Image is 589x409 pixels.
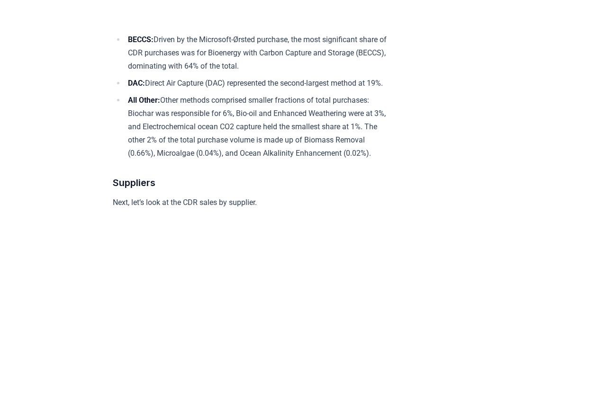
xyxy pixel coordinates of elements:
h3: Suppliers [113,175,390,190]
li: Direct Air Capture (DAC) represented the second-largest method at 19%. [125,77,390,90]
strong: DAC: [128,79,145,88]
strong: All Other: [128,96,160,105]
strong: BECCS: [128,35,154,44]
li: Other methods comprised smaller fractions of total purchases: Biochar was responsible for 6%, Bio... [125,94,390,160]
li: Driven by the Microsoft-Ørsted purchase, the most significant share of CDR purchases was for Bioe... [125,33,390,73]
p: Next, let’s look at the CDR sales by supplier. [113,196,390,209]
